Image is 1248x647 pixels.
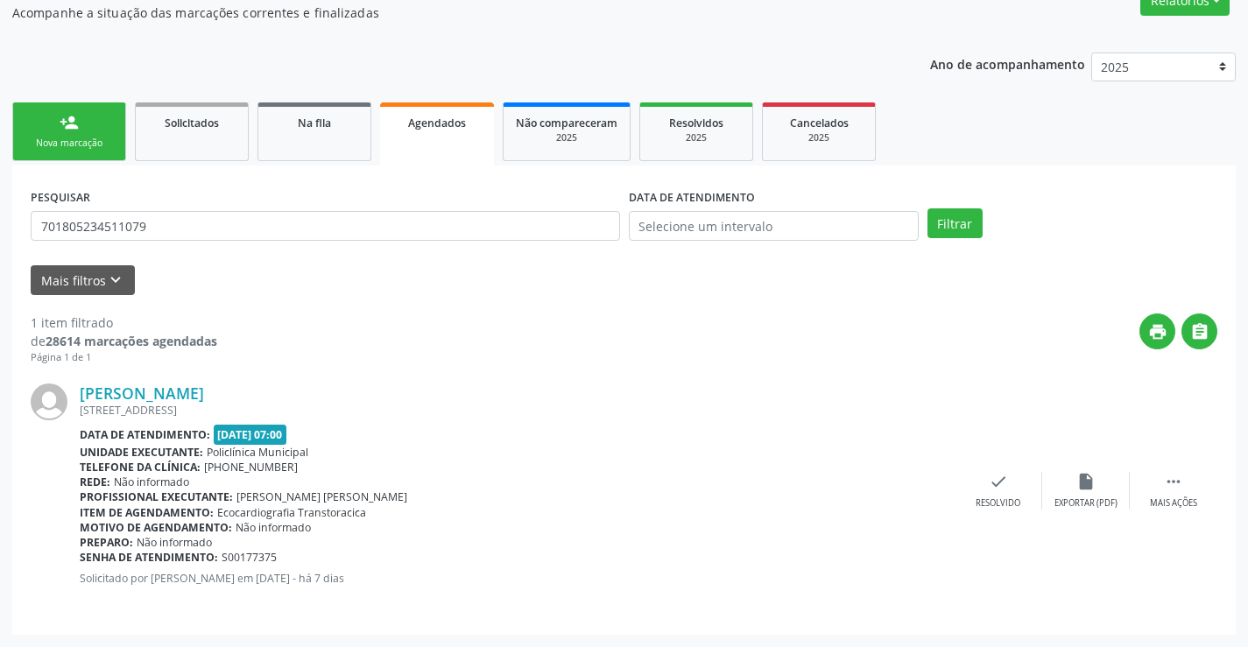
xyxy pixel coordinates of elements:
span: Não informado [137,535,212,550]
span: Agendados [408,116,466,130]
span: Solicitados [165,116,219,130]
b: Senha de atendimento: [80,550,218,565]
b: Telefone da clínica: [80,460,201,475]
label: DATA DE ATENDIMENTO [629,184,755,211]
b: Unidade executante: [80,445,203,460]
button: print [1139,313,1175,349]
label: PESQUISAR [31,184,90,211]
i:  [1164,472,1183,491]
p: Acompanhe a situação das marcações correntes e finalizadas [12,4,869,22]
span: Cancelados [790,116,849,130]
button: Filtrar [927,208,983,238]
div: 2025 [775,131,863,144]
div: Página 1 de 1 [31,350,217,365]
p: Ano de acompanhamento [930,53,1085,74]
b: Rede: [80,475,110,489]
i: check [989,472,1008,491]
div: 2025 [516,131,617,144]
i: insert_drive_file [1076,472,1096,491]
span: [DATE] 07:00 [214,425,287,445]
div: de [31,332,217,350]
button:  [1181,313,1217,349]
span: Não informado [236,520,311,535]
i:  [1190,322,1209,341]
strong: 28614 marcações agendadas [46,333,217,349]
img: img [31,383,67,420]
span: Resolvidos [669,116,723,130]
div: [STREET_ADDRESS] [80,403,955,418]
b: Motivo de agendamento: [80,520,232,535]
input: Nome, CNS [31,211,620,241]
span: [PERSON_NAME] [PERSON_NAME] [236,489,407,504]
a: [PERSON_NAME] [80,383,204,403]
span: Policlínica Municipal [207,445,308,460]
span: [PHONE_NUMBER] [204,460,298,475]
b: Item de agendamento: [80,505,214,520]
input: Selecione um intervalo [629,211,919,241]
i: print [1148,322,1167,341]
div: 1 item filtrado [31,313,217,332]
span: Não informado [114,475,189,489]
b: Profissional executante: [80,489,233,504]
div: 2025 [652,131,740,144]
b: Data de atendimento: [80,427,210,442]
i: keyboard_arrow_down [106,271,125,290]
span: Ecocardiografia Transtoracica [217,505,366,520]
div: Mais ações [1150,497,1197,510]
span: Na fila [298,116,331,130]
div: Exportar (PDF) [1054,497,1118,510]
div: Nova marcação [25,137,113,150]
div: Resolvido [976,497,1020,510]
p: Solicitado por [PERSON_NAME] em [DATE] - há 7 dias [80,571,955,586]
span: S00177375 [222,550,277,565]
button: Mais filtroskeyboard_arrow_down [31,265,135,296]
span: Não compareceram [516,116,617,130]
div: person_add [60,113,79,132]
b: Preparo: [80,535,133,550]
